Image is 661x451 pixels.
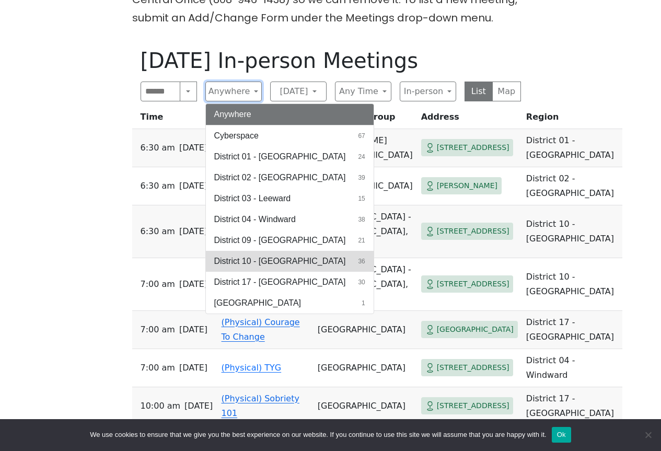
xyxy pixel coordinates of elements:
[141,179,175,193] span: 6:30 AM
[362,298,365,308] span: 1 result
[179,361,207,375] span: [DATE]
[400,82,456,101] button: In-person
[141,277,175,292] span: 7:00 AM
[179,224,207,239] span: [DATE]
[206,251,374,272] button: District 10 - [GEOGRAPHIC_DATA]36 results
[437,361,509,374] span: [STREET_ADDRESS]
[492,82,521,101] button: Map
[552,427,571,443] button: Ok
[206,209,374,230] button: District 04 - Windward38 results
[437,323,514,336] span: [GEOGRAPHIC_DATA]
[214,255,346,268] span: District 10 - [GEOGRAPHIC_DATA]
[141,48,521,73] h1: [DATE] In-person Meetings
[335,82,391,101] button: Any Time
[222,363,282,373] a: (Physical) TYG
[214,192,291,205] span: District 03 - Leeward
[90,430,546,440] span: We use cookies to ensure that we give you the best experience on our website. If you continue to ...
[206,146,374,167] button: District 01 - [GEOGRAPHIC_DATA]24 results
[141,322,175,337] span: 7:00 AM
[205,82,262,101] button: Anywhere
[465,82,493,101] button: List
[522,349,622,387] td: District 04 - Windward
[358,173,365,182] span: 39 results
[643,430,653,440] span: No
[206,104,374,125] button: Anywhere
[214,151,346,163] span: District 01 - [GEOGRAPHIC_DATA]
[214,297,301,309] span: [GEOGRAPHIC_DATA]
[358,215,365,224] span: 38 results
[205,103,374,314] div: Anywhere
[270,82,327,101] button: [DATE]
[522,205,622,258] td: District 10 - [GEOGRAPHIC_DATA]
[206,272,374,293] button: District 17 - [GEOGRAPHIC_DATA]30 results
[141,82,181,101] input: Search
[358,236,365,245] span: 21 results
[358,194,365,203] span: 15 results
[206,125,374,146] button: Cyberspace67 results
[522,258,622,311] td: District 10 - [GEOGRAPHIC_DATA]
[184,399,213,413] span: [DATE]
[206,167,374,188] button: District 02 - [GEOGRAPHIC_DATA]39 results
[206,188,374,209] button: District 03 - Leeward15 results
[222,394,299,418] a: (Physical) Sobriety 101
[214,171,346,184] span: District 02 - [GEOGRAPHIC_DATA]
[214,130,259,142] span: Cyberspace
[206,230,374,251] button: District 09 - [GEOGRAPHIC_DATA]21 results
[132,110,217,129] th: Time
[358,152,365,161] span: 24 results
[214,213,296,226] span: District 04 - Windward
[214,234,346,247] span: District 09 - [GEOGRAPHIC_DATA]
[222,317,300,342] a: (Physical) Courage To Change
[522,110,622,129] th: Region
[314,349,417,387] td: [GEOGRAPHIC_DATA]
[522,129,622,167] td: District 01 - [GEOGRAPHIC_DATA]
[522,167,622,205] td: District 02 - [GEOGRAPHIC_DATA]
[214,276,346,288] span: District 17 - [GEOGRAPHIC_DATA]
[522,387,622,425] td: District 17 - [GEOGRAPHIC_DATA]
[417,110,522,129] th: Address
[314,311,417,349] td: [GEOGRAPHIC_DATA]
[179,277,207,292] span: [DATE]
[206,293,374,314] button: [GEOGRAPHIC_DATA]1 result
[437,225,509,238] span: [STREET_ADDRESS]
[141,361,175,375] span: 7:00 AM
[314,387,417,425] td: [GEOGRAPHIC_DATA]
[358,257,365,266] span: 36 results
[179,322,207,337] span: [DATE]
[437,399,509,412] span: [STREET_ADDRESS]
[141,224,175,239] span: 6:30 AM
[141,399,181,413] span: 10:00 AM
[437,141,509,154] span: [STREET_ADDRESS]
[358,131,365,141] span: 67 results
[141,141,175,155] span: 6:30 AM
[522,311,622,349] td: District 17 - [GEOGRAPHIC_DATA]
[179,141,207,155] span: [DATE]
[358,277,365,287] span: 30 results
[180,82,196,101] button: Search
[437,179,497,192] span: [PERSON_NAME]
[437,277,509,291] span: [STREET_ADDRESS]
[179,179,207,193] span: [DATE]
